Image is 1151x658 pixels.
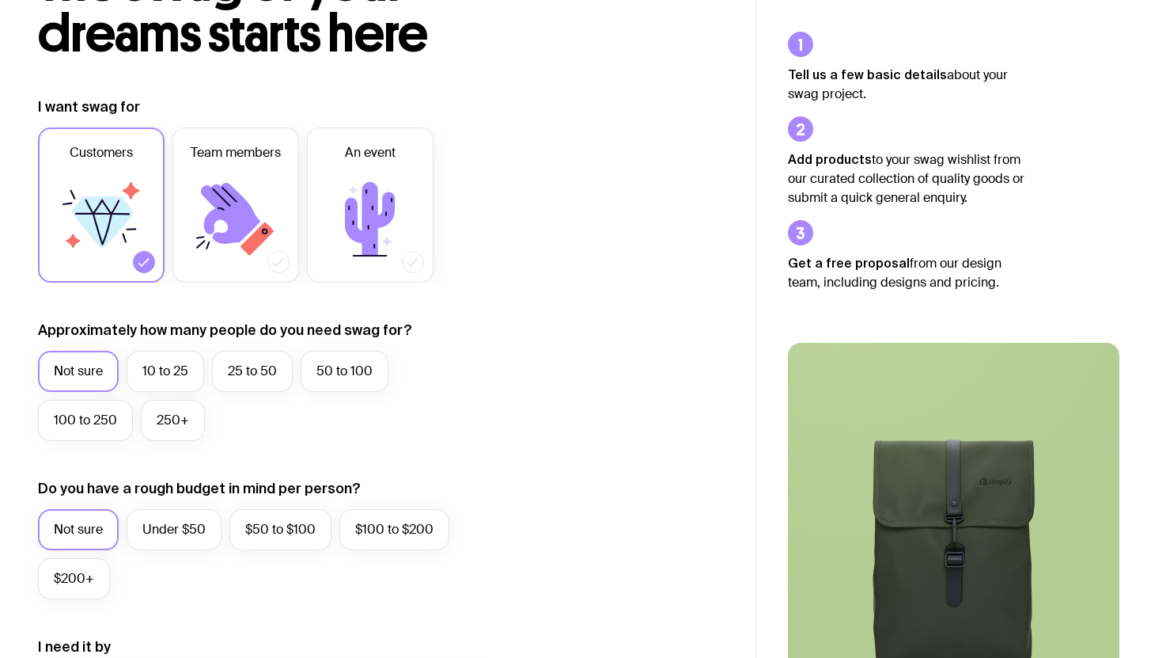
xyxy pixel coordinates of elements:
span: Customers [70,143,133,162]
label: $200+ [38,558,110,599]
label: Not sure [38,351,119,392]
label: Do you have a rough budget in mind per person? [38,479,361,498]
label: Under $50 [127,509,221,550]
label: 10 to 25 [127,351,204,392]
label: $100 to $200 [339,509,449,550]
label: 250+ [141,400,205,441]
label: 100 to 250 [38,400,133,441]
label: 25 to 50 [212,351,293,392]
label: $50 to $100 [229,509,331,550]
p: from our design team, including designs and pricing. [788,253,1025,292]
span: An event [345,143,396,162]
label: Not sure [38,509,119,550]
strong: Tell us a few basic details [788,67,947,82]
p: about your swag project. [788,65,1025,104]
label: Approximately how many people do you need swag for? [38,321,412,340]
label: I want swag for [38,97,140,116]
strong: Get a free proposal [788,256,910,270]
label: I need it by [38,637,111,656]
p: to your swag wishlist from our curated collection of quality goods or submit a quick general enqu... [788,150,1025,207]
span: Team members [191,143,281,162]
strong: Add products [788,152,872,166]
label: 50 to 100 [301,351,388,392]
